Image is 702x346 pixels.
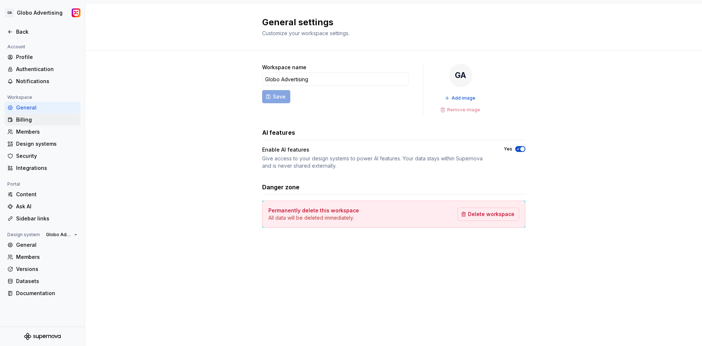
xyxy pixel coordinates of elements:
[262,146,309,153] div: Enable AI features
[452,95,475,101] span: Add image
[4,189,80,200] a: Content
[16,66,78,73] div: Authentication
[16,191,78,198] div: Content
[16,104,78,111] div: General
[262,183,299,191] h3: Danger zone
[262,30,350,36] span: Customize your workspace settings.
[16,164,78,172] div: Integrations
[16,140,78,148] div: Design systems
[4,263,80,275] a: Versions
[4,287,80,299] a: Documentation
[504,146,512,152] label: Yes
[4,251,80,263] a: Members
[268,214,359,222] p: All data will be deleted immediately.
[16,28,78,36] div: Back
[72,8,80,17] img: Time de Experiência Globo
[268,207,359,214] h4: Permanently delete this workspace
[262,16,517,28] h2: General settings
[4,42,28,51] div: Account
[262,155,491,170] div: Give access to your design systems to power AI features. Your data stays within Supernova and is ...
[262,64,306,71] label: Workspace name
[16,290,78,297] div: Documentation
[457,208,519,221] button: Delete workspace
[16,278,78,285] div: Datasets
[449,64,472,87] div: GA
[4,275,80,287] a: Datasets
[16,241,78,249] div: General
[17,9,63,16] div: Globo Advertising
[16,203,78,210] div: Ask AI
[16,78,78,85] div: Notifications
[16,253,78,261] div: Members
[4,93,35,102] div: Workspace
[4,239,80,251] a: General
[4,162,80,174] a: Integrations
[16,265,78,273] div: Versions
[4,180,23,189] div: Portal
[4,126,80,138] a: Members
[16,215,78,222] div: Sidebar links
[16,53,78,61] div: Profile
[4,26,80,38] a: Back
[4,51,80,63] a: Profile
[16,152,78,160] div: Security
[4,63,80,75] a: Authentication
[4,230,43,239] div: Design system
[262,128,295,137] h3: AI features
[4,201,80,212] a: Ask AI
[4,150,80,162] a: Security
[468,211,514,218] span: Delete workspace
[46,232,71,238] span: Globo Advertising
[4,75,80,87] a: Notifications
[4,114,80,126] a: Billing
[5,8,14,17] div: GA
[442,93,479,103] button: Add image
[1,5,83,21] button: GAGlobo AdvertisingTime de Experiência Globo
[4,102,80,114] a: General
[4,213,80,224] a: Sidebar links
[24,333,61,340] svg: Supernova Logo
[16,116,78,123] div: Billing
[4,138,80,150] a: Design systems
[16,128,78,135] div: Members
